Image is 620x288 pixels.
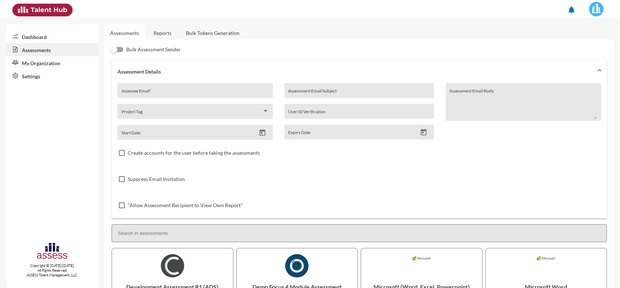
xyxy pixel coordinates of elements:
[112,83,607,218] div: Assessment Details
[112,224,607,242] input: Search in assessments
[112,60,607,83] mat-expansion-panel-header: Assessment Details
[417,129,430,136] button: Open calendar
[36,242,69,262] img: assesscompany-logo.png
[256,129,269,137] button: Open calendar
[180,24,245,42] a: Bulk Tokens Generation
[6,69,98,82] a: Settings
[128,149,260,157] span: Create accounts for the user before taking the assessments
[6,263,98,277] p: Copyright © [DATE]-[DATE]. All Rights Reserved. ASSESS Talent Management, LLC.
[117,68,592,75] mat-panel-title: Assessment Details
[6,43,98,56] a: Assessments
[6,56,98,69] a: My Organization
[126,45,181,54] span: Bulk Assessment Sender
[128,175,185,184] span: Suppress Email Invitation
[128,201,243,210] span: "Allow Assessment Recipient to View Own Report"
[148,24,177,42] a: Reports
[567,5,576,14] mat-icon: notifications
[6,30,98,43] a: Dashboard
[110,30,139,36] a: Assessments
